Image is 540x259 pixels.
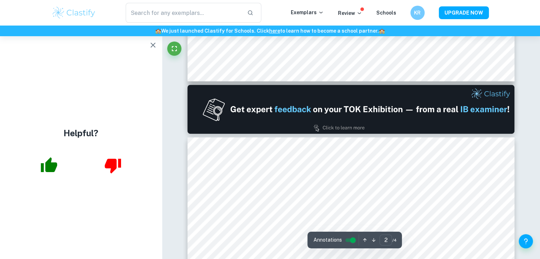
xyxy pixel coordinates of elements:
h6: KR [413,9,421,17]
p: Review [338,9,362,17]
p: Exemplars [291,9,324,16]
button: Fullscreen [167,42,181,56]
button: Help and Feedback [519,234,533,248]
span: / 4 [392,237,396,243]
span: Annotations [313,236,342,244]
h6: We just launched Clastify for Schools. Click to learn how to become a school partner. [1,27,539,35]
span: 🏫 [155,28,161,34]
a: Schools [376,10,396,16]
a: here [269,28,280,34]
img: Ad [187,85,515,134]
span: 🏫 [379,28,385,34]
input: Search for any exemplars... [126,3,242,23]
h4: Helpful? [64,127,98,139]
button: KR [410,6,425,20]
img: Clastify logo [51,6,97,20]
button: UPGRADE NOW [439,6,489,19]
